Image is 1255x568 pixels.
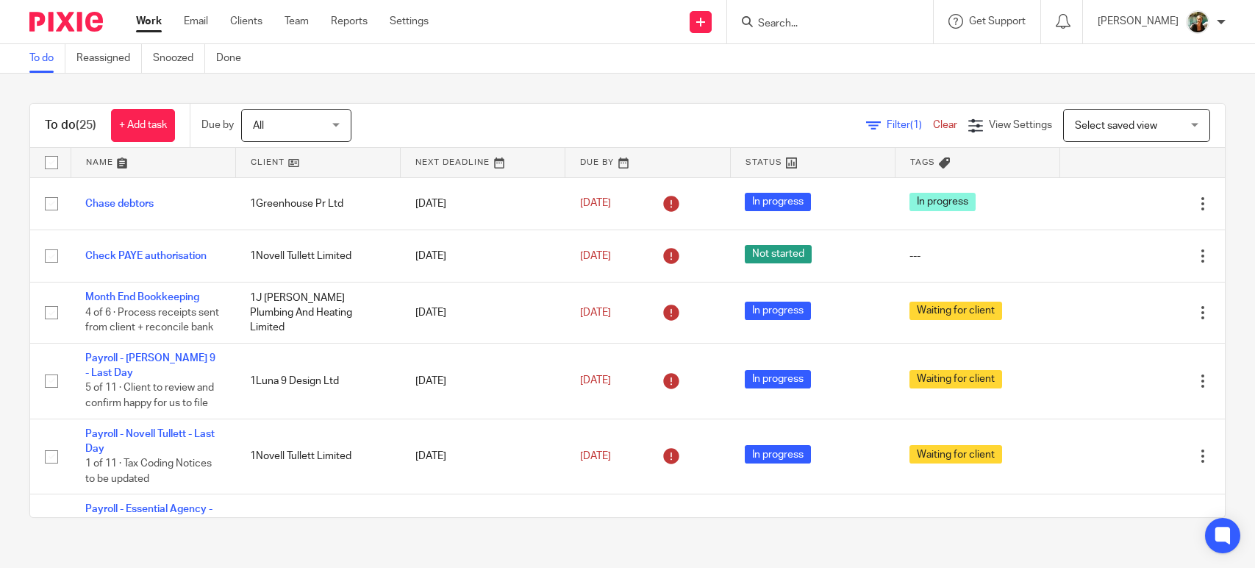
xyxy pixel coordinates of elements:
a: Reassigned [76,44,142,73]
span: Get Support [969,16,1026,26]
a: Team [285,14,309,29]
a: Payroll - [PERSON_NAME] 9 - Last Day [85,353,215,378]
a: Snoozed [153,44,205,73]
span: 5 of 11 · Client to review and confirm happy for us to file [85,383,214,409]
img: Photo2.jpg [1186,10,1209,34]
span: In progress [745,193,811,211]
div: --- [909,249,1045,263]
td: 1J [PERSON_NAME] Plumbing And Heating Limited [235,283,400,343]
span: [DATE] [580,251,611,261]
a: Check PAYE authorisation [85,251,207,261]
td: 1Novell Tullett Limited [235,230,400,282]
span: Select saved view [1075,121,1157,131]
a: Payroll - Novell Tullett - Last Day [85,429,215,454]
a: Month End Bookkeeping [85,292,199,302]
td: 1Novell Tullett Limited [235,419,400,494]
span: 1 of 11 · Tax Coding Notices to be updated [85,458,212,484]
a: To do [29,44,65,73]
span: In progress [745,445,811,464]
h1: To do [45,118,96,133]
span: [DATE] [580,376,611,386]
span: Waiting for client [909,302,1002,320]
span: 4 of 6 · Process receipts sent from client + reconcile bank [85,308,219,333]
a: + Add task [111,109,175,142]
span: (25) [76,119,96,131]
span: [DATE] [580,451,611,461]
img: Pixie [29,12,103,32]
span: In progress [909,193,976,211]
p: Due by [201,118,234,132]
a: Clients [230,14,262,29]
span: Waiting for client [909,370,1002,388]
td: 1Greenhouse Pr Ltd [235,177,400,230]
a: Work [136,14,162,29]
td: [DATE] [401,419,565,494]
span: View Settings [989,120,1052,130]
td: [DATE] [401,283,565,343]
span: In progress [745,370,811,388]
td: [DATE] [401,177,565,230]
a: Email [184,14,208,29]
input: Search [757,18,889,31]
span: In progress [745,302,811,320]
td: [DATE] [401,343,565,419]
a: Settings [390,14,429,29]
p: [PERSON_NAME] [1098,14,1179,29]
span: Waiting for client [909,445,1002,464]
span: All [253,121,264,131]
span: (1) [910,120,922,130]
a: Reports [331,14,368,29]
span: Filter [887,120,933,130]
a: Clear [933,120,957,130]
a: Chase debtors [85,199,154,209]
span: Not started [745,245,812,263]
span: [DATE] [580,308,611,318]
span: Tags [910,158,935,166]
a: Done [216,44,252,73]
td: 1Luna 9 Design Ltd [235,343,400,419]
td: [DATE] [401,230,565,282]
span: [DATE] [580,199,611,209]
a: Payroll - Essential Agency - 25th [85,504,212,529]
